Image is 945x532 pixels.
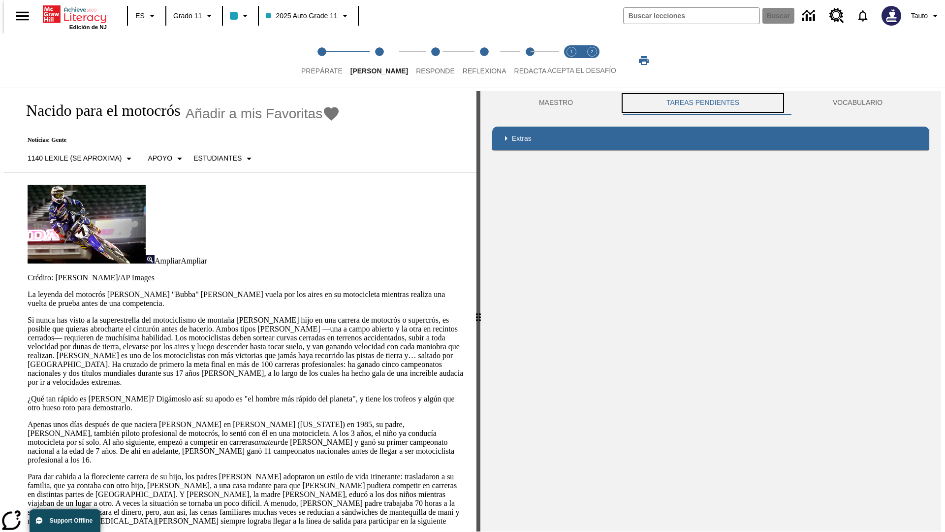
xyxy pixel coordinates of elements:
button: Clase: 2025 Auto Grade 11, Selecciona una clase [262,7,354,25]
span: Grado 11 [173,11,202,21]
h1: Nacido para el motocrós [16,101,181,120]
span: Reflexiona [463,67,506,75]
img: Avatar [882,6,901,26]
button: Responde step 3 of 5 [408,33,463,88]
button: Reflexiona step 4 of 5 [455,33,514,88]
button: Redacta step 5 of 5 [506,33,555,88]
div: Instructional Panel Tabs [492,91,929,115]
span: 2025 Auto Grade 11 [266,11,337,21]
span: ACEPTA EL DESAFÍO [547,66,616,74]
button: Grado: Grado 11, Elige un grado [169,7,219,25]
div: reading [4,91,476,527]
button: Añadir a mis Favoritas - Nacido para el motocrós [186,105,341,122]
text: 2 [591,49,593,54]
button: Abrir el menú lateral [8,1,37,31]
p: Apoyo [148,153,172,164]
button: Acepta el desafío contesta step 2 of 2 [578,33,606,88]
button: Seleccione Lexile, 1140 Lexile (Se aproxima) [24,150,139,167]
span: Redacta [514,67,547,75]
button: Lee step 2 of 5 [343,33,416,88]
button: Seleccionar estudiante [189,150,259,167]
button: Tipo de apoyo, Apoyo [144,150,189,167]
img: Ampliar [146,255,155,264]
div: Pulsa la tecla de intro o la barra espaciadora y luego presiona las flechas de derecha e izquierd... [476,91,480,532]
p: Estudiantes [193,153,242,164]
button: Escoja un nuevo avatar [876,3,907,29]
div: Extras [492,127,929,150]
img: El corredor de motocrós James Stewart vuela por los aires en su motocicleta de montaña. [28,185,146,264]
p: ¿Qué tan rápido es [PERSON_NAME]? Digámoslo así: su apodo es "el hombre más rápido del planeta", ... [28,395,465,412]
span: Support Offline [50,517,93,524]
a: Notificaciones [850,3,876,29]
text: 1 [570,49,572,54]
span: ES [135,11,145,21]
span: Ampliar [155,257,181,265]
p: La leyenda del motocrós [PERSON_NAME] "Bubba" [PERSON_NAME] vuela por los aires en su motocicleta... [28,290,465,308]
button: Imprimir [628,52,660,69]
p: Apenas unos días después de que naciera [PERSON_NAME] en [PERSON_NAME] ([US_STATE]) en 1985, su p... [28,420,465,465]
span: Responde [416,67,455,75]
span: Tauto [911,11,928,21]
div: Portada [43,3,107,30]
span: Ampliar [181,257,207,265]
a: Centro de información [796,2,823,30]
button: Perfil/Configuración [907,7,945,25]
button: El color de la clase es azul claro. Cambiar el color de la clase. [226,7,255,25]
div: activity [480,91,941,532]
button: TAREAS PENDIENTES [620,91,786,115]
input: Buscar campo [624,8,759,24]
a: Centro de recursos, Se abrirá en una pestaña nueva. [823,2,850,29]
button: VOCABULARIO [786,91,929,115]
span: [PERSON_NAME] [350,67,408,75]
p: Extras [512,133,532,144]
button: Lenguaje: ES, Selecciona un idioma [131,7,162,25]
p: Noticias: Gente [16,136,340,144]
button: Maestro [492,91,620,115]
p: 1140 Lexile (Se aproxima) [28,153,122,164]
span: Añadir a mis Favoritas [186,106,323,122]
button: Prepárate step 1 of 5 [293,33,350,88]
span: Prepárate [301,67,343,75]
span: Edición de NJ [69,24,107,30]
p: Si nunca has visto a la superestrella del motociclismo de montaña [PERSON_NAME] hijo en una carre... [28,316,465,387]
em: amateur [254,438,281,446]
p: Crédito: [PERSON_NAME]/AP Images [28,273,465,282]
button: Acepta el desafío lee step 1 of 2 [557,33,586,88]
button: Support Offline [30,509,100,532]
